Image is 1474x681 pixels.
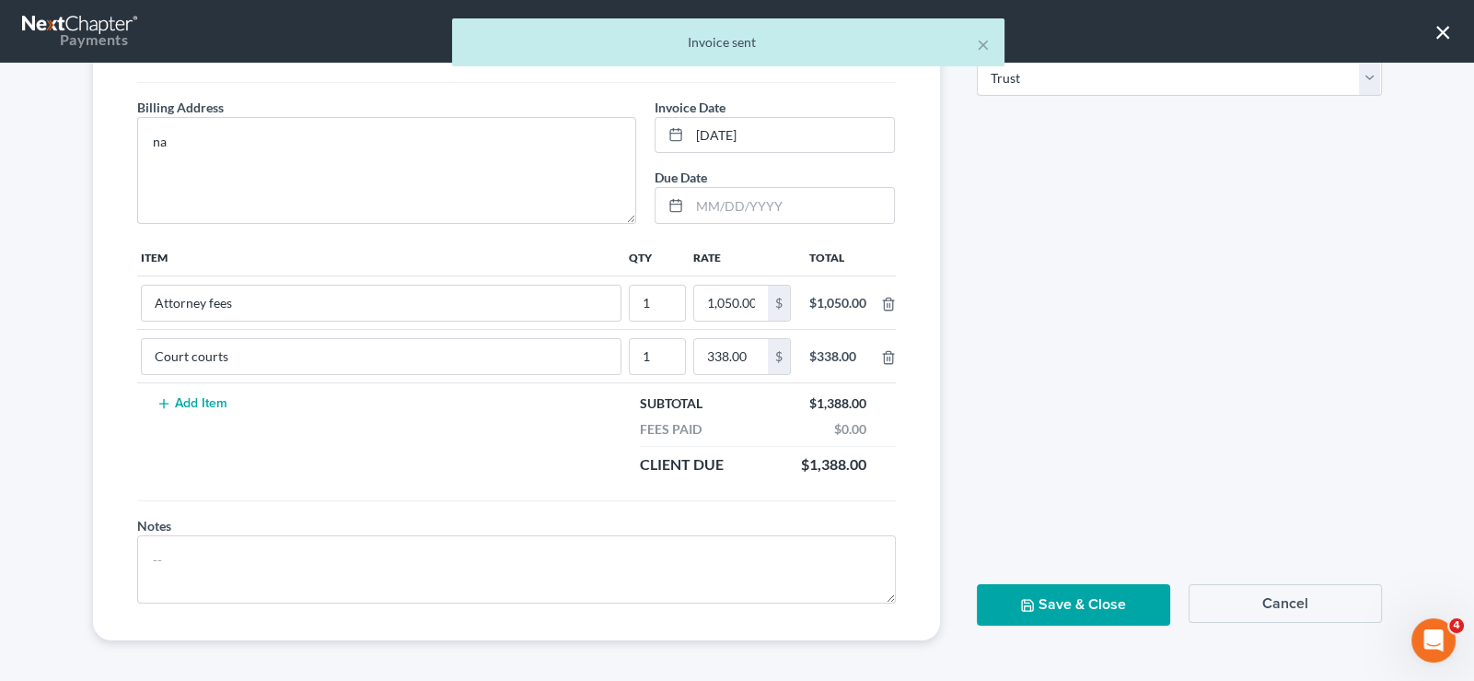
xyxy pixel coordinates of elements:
input: 0.00 [694,286,768,321]
label: Notes [137,516,171,535]
div: Client Due [631,454,733,476]
input: MM/DD/YYYY [690,118,894,153]
div: $1,388.00 [792,454,876,476]
div: $1,050.00 [809,294,866,312]
input: -- [142,339,621,374]
button: Cancel [1189,584,1382,623]
th: Item [137,239,625,276]
iframe: Intercom live chat [1411,618,1456,663]
span: Billing Address [137,100,224,115]
div: $1,388.00 [800,394,876,413]
button: × [1434,17,1452,46]
div: Fees Paid [631,420,711,439]
span: Invoice Date [655,100,725,115]
button: Save & Close [977,584,1170,626]
input: -- [630,339,685,374]
input: MM/DD/YYYY [690,188,894,223]
th: Rate [690,239,795,276]
input: -- [630,286,685,321]
th: Qty [625,239,690,276]
span: 4 [1449,618,1464,633]
a: Payments [22,9,140,53]
div: $ [768,286,790,321]
label: Due Date [655,168,707,187]
input: -- [142,286,621,321]
div: $ [768,339,790,374]
div: Invoice sent [467,33,990,52]
button: Add Item [152,396,233,411]
input: 0.00 [694,339,768,374]
th: Total [795,239,881,276]
div: $338.00 [809,347,866,366]
div: $0.00 [825,420,876,439]
div: Subtotal [631,394,712,413]
button: × [977,33,990,55]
